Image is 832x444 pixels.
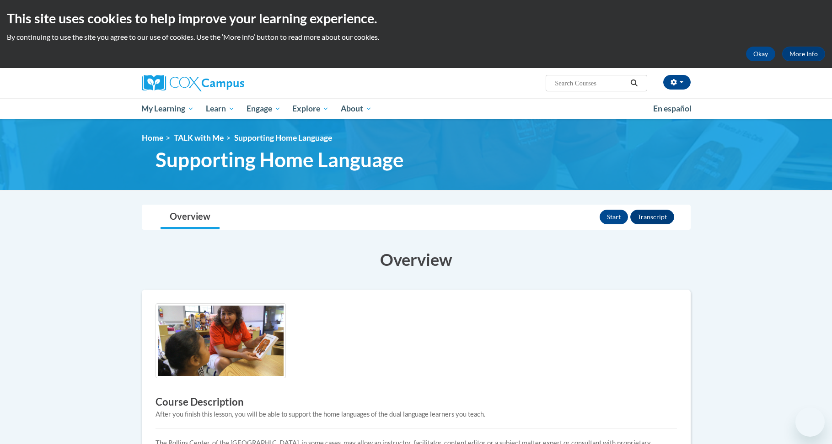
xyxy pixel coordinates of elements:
[292,103,329,114] span: Explore
[156,395,677,409] h3: Course Description
[156,409,677,419] div: After you finish this lesson, you will be able to support the home languages of the dual language...
[161,205,220,229] a: Overview
[746,47,775,61] button: Okay
[141,103,194,114] span: My Learning
[234,133,332,143] span: Supporting Home Language
[554,78,627,89] input: Search Courses
[7,9,825,27] h2: This site uses cookies to help improve your learning experience.
[341,103,372,114] span: About
[663,75,691,90] button: Account Settings
[136,98,200,119] a: My Learning
[241,98,287,119] a: Engage
[7,32,825,42] p: By continuing to use the site you agree to our use of cookies. Use the ‘More info’ button to read...
[627,78,641,89] button: Search
[795,407,825,437] iframe: Button to launch messaging window
[647,99,698,118] a: En español
[142,75,244,91] img: Cox Campus
[782,47,825,61] a: More Info
[142,133,163,143] a: Home
[156,303,286,379] img: Course logo image
[247,103,281,114] span: Engage
[600,210,628,224] button: Start
[206,103,235,114] span: Learn
[653,104,692,113] span: En español
[128,98,704,119] div: Main menu
[200,98,241,119] a: Learn
[142,248,691,271] h3: Overview
[156,148,404,172] span: Supporting Home Language
[335,98,378,119] a: About
[174,133,224,143] a: TALK with Me
[286,98,335,119] a: Explore
[142,75,316,91] a: Cox Campus
[630,210,674,224] button: Transcript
